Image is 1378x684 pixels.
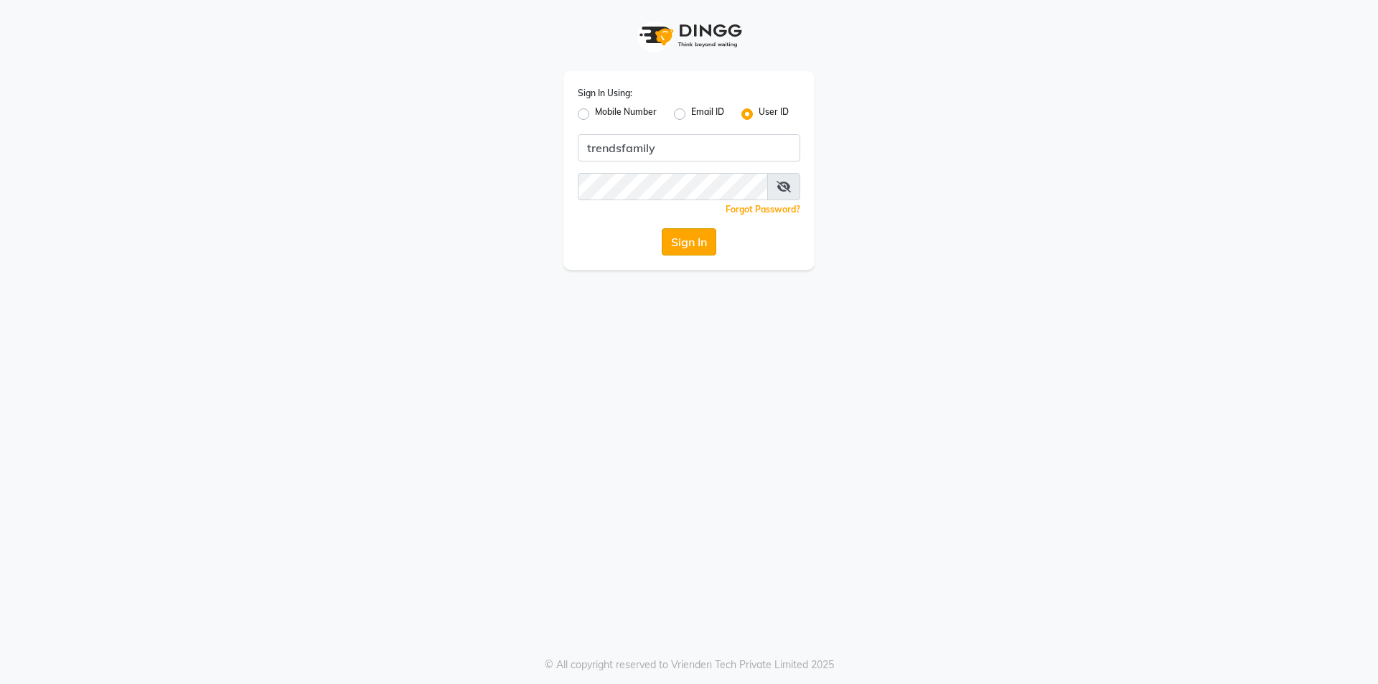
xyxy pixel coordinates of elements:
button: Sign In [662,228,716,256]
label: User ID [759,106,789,123]
img: logo1.svg [632,14,746,57]
label: Sign In Using: [578,87,632,100]
label: Email ID [691,106,724,123]
a: Forgot Password? [726,204,800,215]
input: Username [578,173,768,200]
input: Username [578,134,800,161]
label: Mobile Number [595,106,657,123]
